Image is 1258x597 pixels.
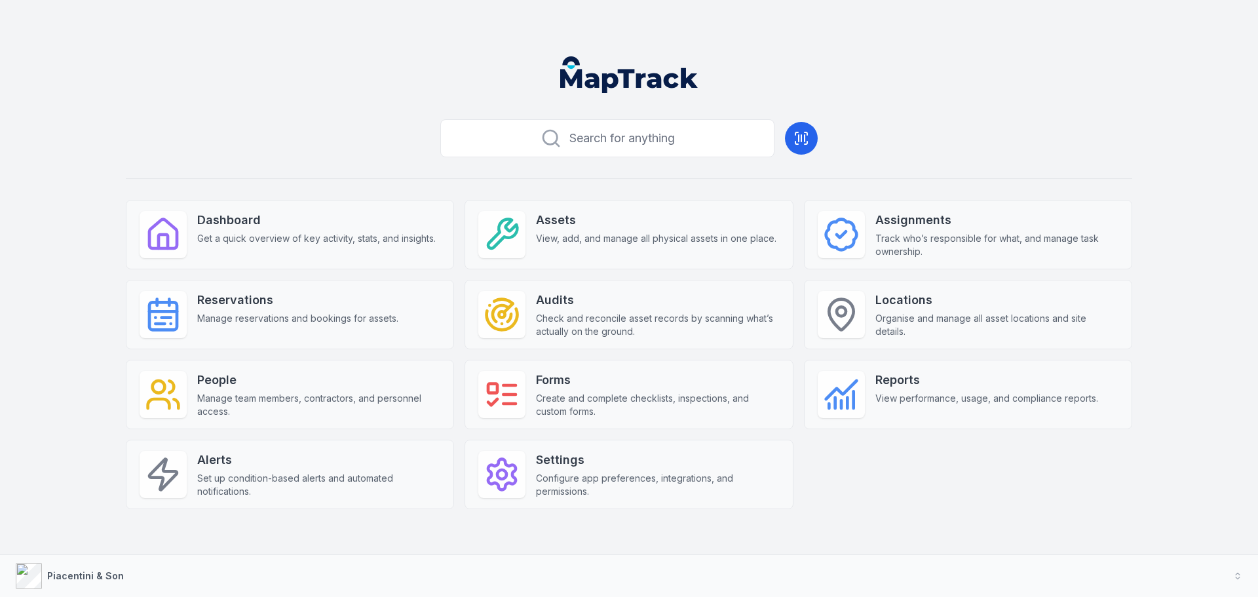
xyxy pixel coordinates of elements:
strong: Forms [536,371,779,389]
span: Organise and manage all asset locations and site details. [875,312,1118,338]
nav: Global [539,56,719,93]
strong: Assets [536,211,776,229]
span: View performance, usage, and compliance reports. [875,392,1098,405]
strong: Piacentini & Son [47,570,124,581]
span: Track who’s responsible for what, and manage task ownership. [875,232,1118,258]
strong: Audits [536,291,779,309]
strong: Locations [875,291,1118,309]
strong: Assignments [875,211,1118,229]
a: FormsCreate and complete checklists, inspections, and custom forms. [465,360,793,429]
strong: Dashboard [197,211,436,229]
a: DashboardGet a quick overview of key activity, stats, and insights. [126,200,454,269]
span: Manage team members, contractors, and personnel access. [197,392,440,418]
a: ReservationsManage reservations and bookings for assets. [126,280,454,349]
span: View, add, and manage all physical assets in one place. [536,232,776,245]
a: AuditsCheck and reconcile asset records by scanning what’s actually on the ground. [465,280,793,349]
span: Manage reservations and bookings for assets. [197,312,398,325]
span: Search for anything [569,129,675,147]
a: LocationsOrganise and manage all asset locations and site details. [804,280,1132,349]
strong: Alerts [197,451,440,469]
span: Set up condition-based alerts and automated notifications. [197,472,440,498]
strong: Settings [536,451,779,469]
a: ReportsView performance, usage, and compliance reports. [804,360,1132,429]
a: AlertsSet up condition-based alerts and automated notifications. [126,440,454,509]
span: Check and reconcile asset records by scanning what’s actually on the ground. [536,312,779,338]
a: PeopleManage team members, contractors, and personnel access. [126,360,454,429]
strong: People [197,371,440,389]
strong: Reports [875,371,1098,389]
span: Configure app preferences, integrations, and permissions. [536,472,779,498]
a: AssetsView, add, and manage all physical assets in one place. [465,200,793,269]
button: Search for anything [440,119,774,157]
span: Get a quick overview of key activity, stats, and insights. [197,232,436,245]
a: SettingsConfigure app preferences, integrations, and permissions. [465,440,793,509]
a: AssignmentsTrack who’s responsible for what, and manage task ownership. [804,200,1132,269]
span: Create and complete checklists, inspections, and custom forms. [536,392,779,418]
strong: Reservations [197,291,398,309]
